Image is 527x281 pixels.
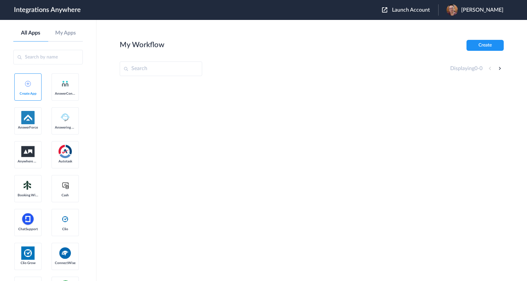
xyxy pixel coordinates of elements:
img: connectwise.png [59,246,72,259]
img: add-icon.svg [25,81,31,87]
input: Search by name [13,50,83,64]
img: img-9697.jpg [447,4,458,16]
input: Search [120,61,202,76]
span: AnswerConnect [55,92,75,96]
h1: Integrations Anywhere [14,6,81,14]
span: Launch Account [392,7,430,13]
span: Clio Grow [18,261,38,265]
span: Cash [55,193,75,197]
span: Anywhere Works [18,159,38,163]
span: 0 [479,66,482,71]
span: ConnectWise [55,261,75,265]
img: cash-logo.svg [61,181,69,189]
span: ChatSupport [18,227,38,231]
span: Autotask [55,159,75,163]
span: AnswerForce [18,126,38,130]
span: [PERSON_NAME] [461,7,503,13]
img: answerconnect-logo.svg [61,80,69,88]
img: Answering_service.png [59,111,72,124]
span: 0 [474,66,477,71]
span: Create App [18,92,38,96]
img: autotask.png [59,145,72,158]
button: Launch Account [382,7,438,13]
img: aww.png [21,146,35,157]
img: af-app-logo.svg [21,111,35,124]
h2: My Workflow [120,41,164,49]
span: Answering Service [55,126,75,130]
img: Setmore_Logo.svg [21,179,35,191]
h4: Displaying - [450,65,482,72]
img: clio-logo.svg [61,215,69,223]
a: All Apps [13,30,48,36]
span: Clio [55,227,75,231]
button: Create [466,40,504,51]
span: Booking Widget [18,193,38,197]
img: chatsupport-icon.svg [21,213,35,226]
img: launch-acct-icon.svg [382,7,387,13]
img: Clio.jpg [21,246,35,260]
a: My Apps [48,30,83,36]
